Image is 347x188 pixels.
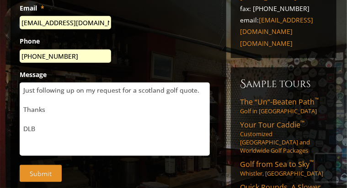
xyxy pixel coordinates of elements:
span: Your Tour Caddie [240,120,304,130]
sup: ™ [310,158,314,166]
input: Submit [20,165,62,182]
a: [EMAIL_ADDRESS][DOMAIN_NAME] [240,16,313,36]
label: Phone [20,37,40,45]
a: [DOMAIN_NAME] [240,39,293,48]
a: Your Tour Caddie™Customized [GEOGRAPHIC_DATA] and Worldwide Golf Packages [240,120,327,155]
sup: ™ [315,96,319,104]
a: Golf from Sea to Sky™Whistler, [GEOGRAPHIC_DATA] [240,159,327,177]
label: Email [20,4,44,12]
span: Golf from Sea to Sky [240,159,314,169]
span: The “Un”-Beaten Path [240,97,319,107]
sup: ™ [300,119,304,127]
h6: Sample Tours [240,77,327,91]
a: The “Un”-Beaten Path™Golf in [GEOGRAPHIC_DATA] [240,97,327,115]
label: Message [20,71,47,79]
